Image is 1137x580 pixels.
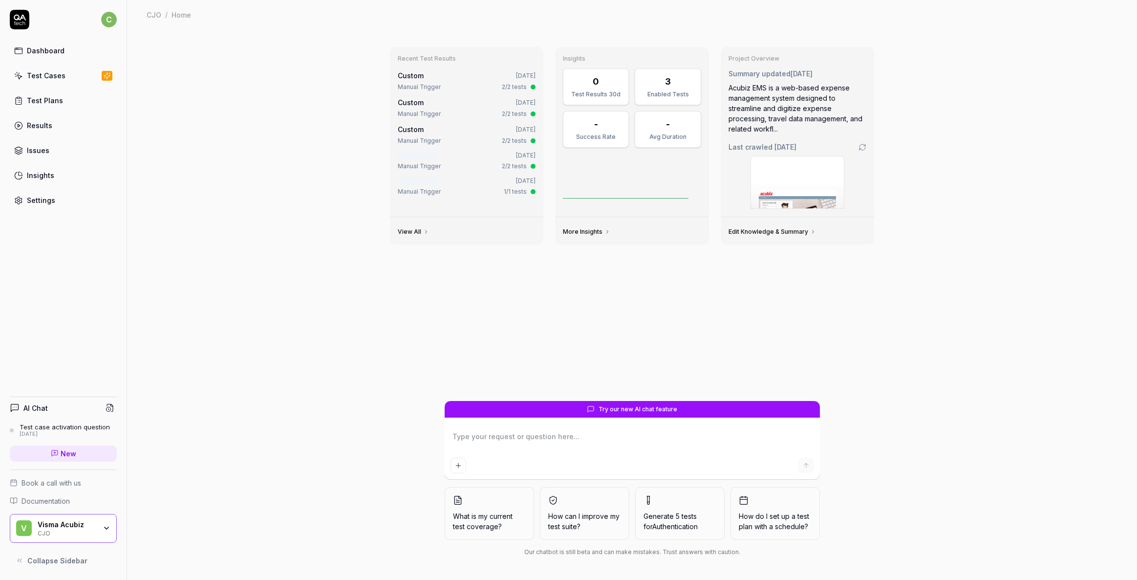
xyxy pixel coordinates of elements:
[398,136,441,145] div: Manual Trigger
[791,69,813,78] time: [DATE]
[516,126,536,133] time: [DATE]
[61,448,76,459] span: New
[101,12,117,27] span: c
[569,90,622,99] div: Test Results 30d
[27,556,87,566] span: Collapse Sidebar
[502,136,527,145] div: 2/2 tests
[635,487,725,540] button: Generate 5 tests forAuthentication
[729,142,796,152] span: Last crawled
[21,496,70,506] span: Documentation
[398,83,441,91] div: Manual Trigger
[858,143,866,151] a: Go to crawling settings
[21,478,81,488] span: Book a call with us
[16,520,32,536] span: V
[147,10,161,20] div: CJO
[594,117,598,131] div: -
[730,487,820,540] button: How do I set up a test plan with a schedule?
[398,162,441,171] div: Manual Trigger
[10,91,117,110] a: Test Plans
[10,423,117,438] a: Test case activation question[DATE]
[665,75,671,88] div: 3
[516,99,536,106] time: [DATE]
[396,175,538,198] a: [DATE]Manual Trigger1/1 tests
[10,166,117,185] a: Insights
[20,431,110,438] div: [DATE]
[398,55,536,63] h3: Recent Test Results
[398,187,441,196] div: Manual Trigger
[398,71,424,80] span: Custom
[396,122,538,147] a: Custom[DATE]Manual Trigger2/2 tests
[516,177,536,184] time: [DATE]
[451,458,466,473] button: Add attachment
[38,529,96,536] div: CJO
[23,403,48,413] h4: AI Chat
[729,228,816,236] a: Edit Knowledge & Summary
[10,141,117,160] a: Issues
[563,55,701,63] h3: Insights
[729,83,867,134] div: Acubiz EMS is a web-based expense management system designed to streamline and digitize expense p...
[396,68,538,93] a: Custom[DATE]Manual Trigger2/2 tests
[27,120,52,131] div: Results
[172,10,191,20] div: Home
[641,133,694,141] div: Avg Duration
[101,10,117,29] button: c
[644,512,698,531] span: Generate 5 tests for Authentication
[10,191,117,210] a: Settings
[398,110,441,118] div: Manual Trigger
[569,133,622,141] div: Success Rate
[548,511,621,532] span: How can I improve my test suite?
[398,228,429,236] a: View All
[502,110,527,118] div: 2/2 tests
[10,41,117,60] a: Dashboard
[445,548,820,557] div: Our chatbot is still beta and can make mistakes. Trust answers with caution.
[563,228,610,236] a: More Insights
[445,487,534,540] button: What is my current test coverage?
[10,496,117,506] a: Documentation
[641,90,694,99] div: Enabled Tests
[27,195,55,205] div: Settings
[10,551,117,570] button: Collapse Sidebar
[398,125,424,134] span: Custom
[516,152,536,159] time: [DATE]
[540,487,629,540] button: How can I improve my test suite?
[20,423,110,431] div: Test case activation question
[516,72,536,79] time: [DATE]
[27,45,64,56] div: Dashboard
[10,514,117,543] button: VVisma AcubizCJO
[396,149,538,173] a: [DATE]Manual Trigger2/2 tests
[27,170,54,180] div: Insights
[502,83,527,91] div: 2/2 tests
[774,143,796,151] time: [DATE]
[729,55,867,63] h3: Project Overview
[10,478,117,488] a: Book a call with us
[453,511,526,532] span: What is my current test coverage?
[27,95,63,106] div: Test Plans
[398,98,424,107] span: Custom
[396,95,538,120] a: Custom[DATE]Manual Trigger2/2 tests
[751,156,844,208] img: Screenshot
[10,446,117,462] a: New
[599,405,677,414] span: Try our new AI chat feature
[10,116,117,135] a: Results
[504,187,527,196] div: 1/1 tests
[10,66,117,85] a: Test Cases
[165,10,168,20] div: /
[666,117,670,131] div: -
[27,70,65,81] div: Test Cases
[38,520,96,529] div: Visma Acubiz
[502,162,527,171] div: 2/2 tests
[593,75,599,88] div: 0
[729,69,791,78] span: Summary updated
[739,511,812,532] span: How do I set up a test plan with a schedule?
[27,145,49,156] div: Issues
